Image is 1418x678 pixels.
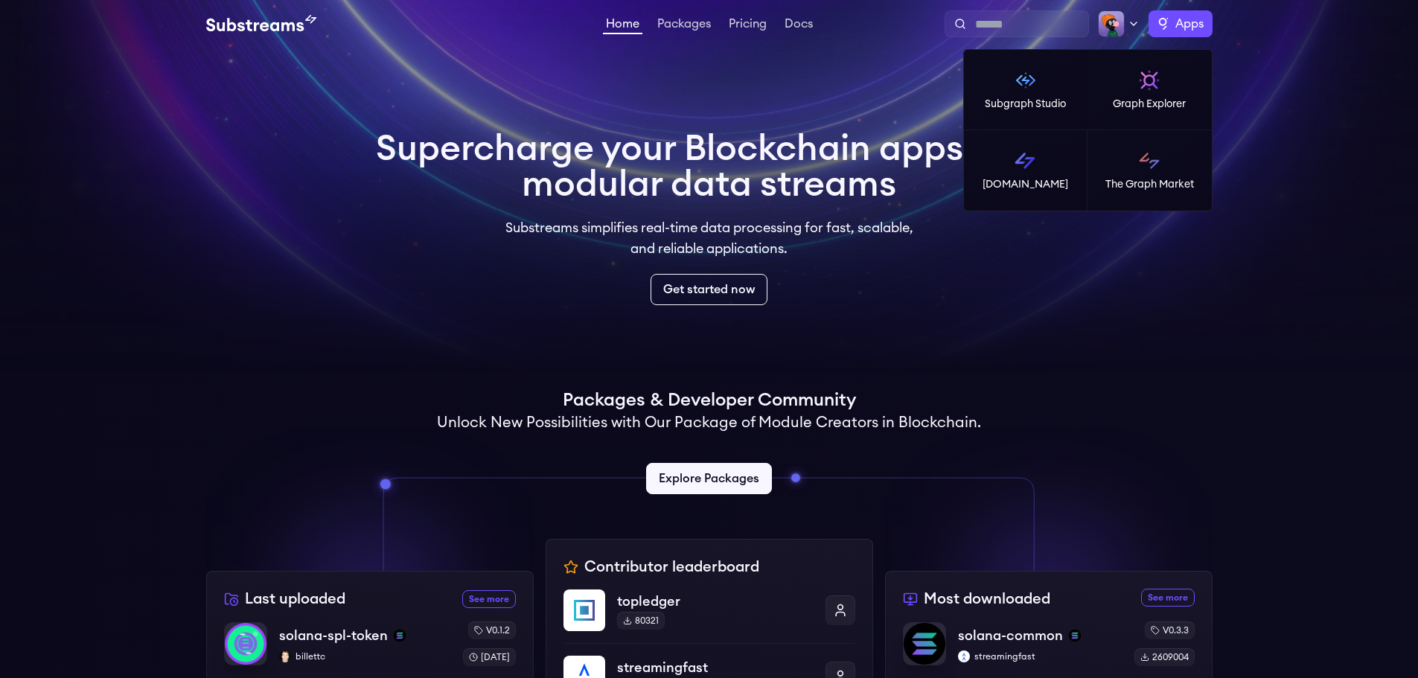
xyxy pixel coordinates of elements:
[1137,149,1161,173] img: The Graph Market logo
[1141,589,1195,607] a: See more most downloaded packages
[904,623,945,665] img: solana-common
[1157,18,1169,30] img: The Graph logo
[651,274,767,305] a: Get started now
[225,623,266,665] img: solana-spl-token
[394,630,406,642] img: solana
[468,621,516,639] div: v0.1.2
[617,657,814,678] p: streamingfast
[1069,630,1081,642] img: solana
[1113,97,1186,112] p: Graph Explorer
[964,50,1088,130] a: Subgraph Studio
[1088,50,1212,130] a: Graph Explorer
[462,590,516,608] a: See more recently uploaded packages
[279,650,451,662] p: billettc
[376,131,1043,202] h1: Supercharge your Blockchain apps with modular data streams
[617,612,665,630] div: 80321
[563,589,855,643] a: topledgertopledger80321
[1088,130,1212,211] a: The Graph Market
[617,591,814,612] p: topledger
[563,388,856,412] h1: Packages & Developer Community
[495,217,924,259] p: Substreams simplifies real-time data processing for fast, scalable, and reliable applications.
[279,625,388,646] p: solana-spl-token
[646,463,772,494] a: Explore Packages
[964,130,1088,211] a: [DOMAIN_NAME]
[1098,10,1125,37] img: Profile
[958,625,1063,646] p: solana-common
[1175,15,1204,33] span: Apps
[1145,621,1195,639] div: v0.3.3
[279,650,291,662] img: billettc
[1134,648,1195,666] div: 2609004
[983,177,1068,192] p: [DOMAIN_NAME]
[958,650,1122,662] p: streamingfast
[958,650,970,662] img: streamingfast
[1137,68,1161,92] img: Graph Explorer logo
[1013,149,1037,173] img: Substreams logo
[903,621,1195,678] a: solana-commonsolana-commonsolanastreamingfaststreamingfastv0.3.32609004
[1014,68,1038,92] img: Subgraph Studio logo
[654,18,714,33] a: Packages
[206,15,316,33] img: Substream's logo
[985,97,1066,112] p: Subgraph Studio
[224,621,516,678] a: solana-spl-tokensolana-spl-tokensolanabillettcbillettcv0.1.2[DATE]
[563,589,605,631] img: topledger
[603,18,642,34] a: Home
[782,18,816,33] a: Docs
[437,412,981,433] h2: Unlock New Possibilities with Our Package of Module Creators in Blockchain.
[1105,177,1194,192] p: The Graph Market
[463,648,516,666] div: [DATE]
[726,18,770,33] a: Pricing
